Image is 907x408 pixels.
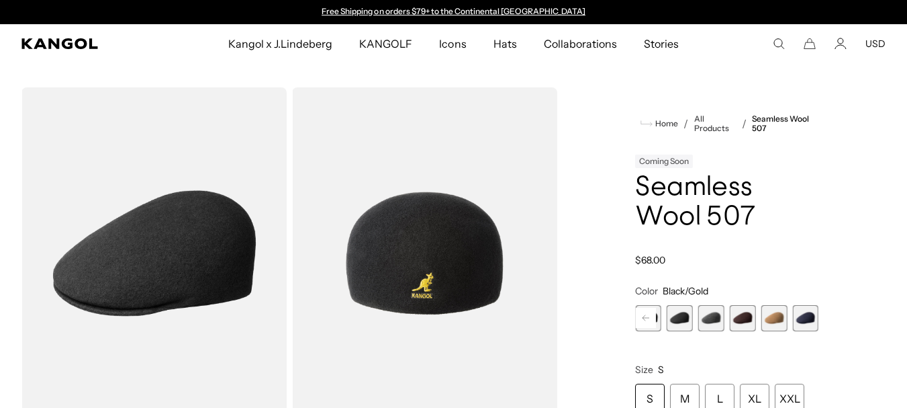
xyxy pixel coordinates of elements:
[215,24,346,63] a: Kangol x J.Lindeberg
[730,305,756,331] div: 7 of 9
[530,24,630,63] a: Collaborations
[480,24,530,63] a: Hats
[544,24,617,63] span: Collaborations
[635,114,818,133] nav: breadcrumbs
[228,24,333,63] span: Kangol x J.Lindeberg
[804,38,816,50] button: Cart
[663,285,708,297] span: Black/Gold
[658,364,664,376] span: S
[698,305,724,331] div: 6 of 9
[635,173,818,233] h1: Seamless Wool 507
[21,38,150,49] a: Kangol
[736,116,747,132] li: /
[635,305,661,331] div: 4 of 9
[667,305,693,331] label: Black
[761,305,787,331] label: Wood
[773,38,785,50] summary: Search here
[761,305,787,331] div: 8 of 9
[653,119,678,128] span: Home
[865,38,886,50] button: USD
[630,24,692,63] a: Stories
[316,7,592,17] div: 1 of 2
[640,118,678,130] a: Home
[667,305,693,331] div: 5 of 9
[493,24,517,63] span: Hats
[792,305,818,331] label: Dark Blue
[694,114,736,133] a: All Products
[322,6,585,16] a: Free Shipping on orders $79+ to the Continental [GEOGRAPHIC_DATA]
[635,155,693,168] div: Coming Soon
[316,7,592,17] slideshow-component: Announcement bar
[439,24,466,63] span: Icons
[635,285,658,297] span: Color
[635,254,665,266] span: $68.00
[346,24,426,63] a: KANGOLF
[698,305,724,331] label: Dark Flannel
[635,364,653,376] span: Size
[678,116,688,132] li: /
[730,305,756,331] label: Espresso
[644,24,679,63] span: Stories
[834,38,847,50] a: Account
[359,24,412,63] span: KANGOLF
[426,24,479,63] a: Icons
[316,7,592,17] div: Announcement
[635,305,661,331] label: Black/Gold
[752,114,818,133] a: Seamless Wool 507
[792,305,818,331] div: 9 of 9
